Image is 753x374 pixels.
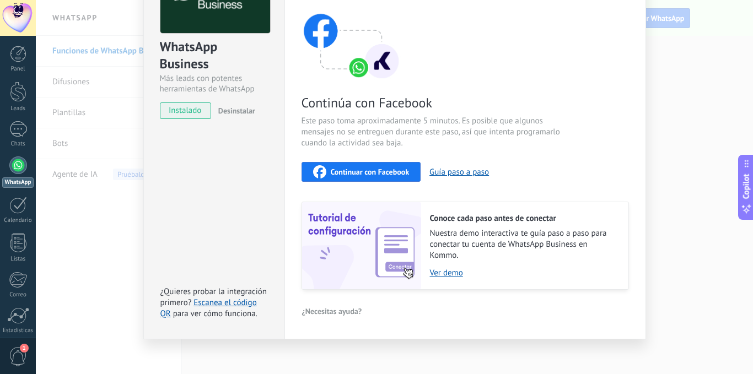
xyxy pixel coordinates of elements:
div: Chats [2,140,34,148]
div: WhatsApp Business [160,38,268,73]
span: Nuestra demo interactiva te guía paso a paso para conectar tu cuenta de WhatsApp Business en Kommo. [430,228,617,261]
div: Leads [2,105,34,112]
div: Panel [2,66,34,73]
h2: Conoce cada paso antes de conectar [430,213,617,224]
span: Este paso toma aproximadamente 5 minutos. Es posible que algunos mensajes no se entreguen durante... [302,116,564,149]
span: para ver cómo funciona. [173,308,257,319]
span: Copilot [741,174,752,199]
a: Ver demo [430,268,617,278]
span: instalado [160,102,211,119]
span: Continúa con Facebook [302,94,564,111]
button: Guía paso a paso [429,167,489,177]
div: Más leads con potentes herramientas de WhatsApp [160,73,268,94]
span: ¿Necesitas ayuda? [302,307,362,315]
a: Escanea el código QR [160,297,257,319]
div: WhatsApp [2,177,34,188]
button: ¿Necesitas ayuda? [302,303,363,319]
div: Correo [2,291,34,299]
span: ¿Quieres probar la integración primero? [160,286,267,308]
span: Desinstalar [218,106,255,116]
button: Continuar con Facebook [302,162,421,182]
div: Calendario [2,217,34,224]
div: Estadísticas [2,327,34,334]
span: 1 [20,344,29,353]
span: Continuar con Facebook [331,168,410,176]
button: Desinstalar [214,102,255,119]
div: Listas [2,256,34,263]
